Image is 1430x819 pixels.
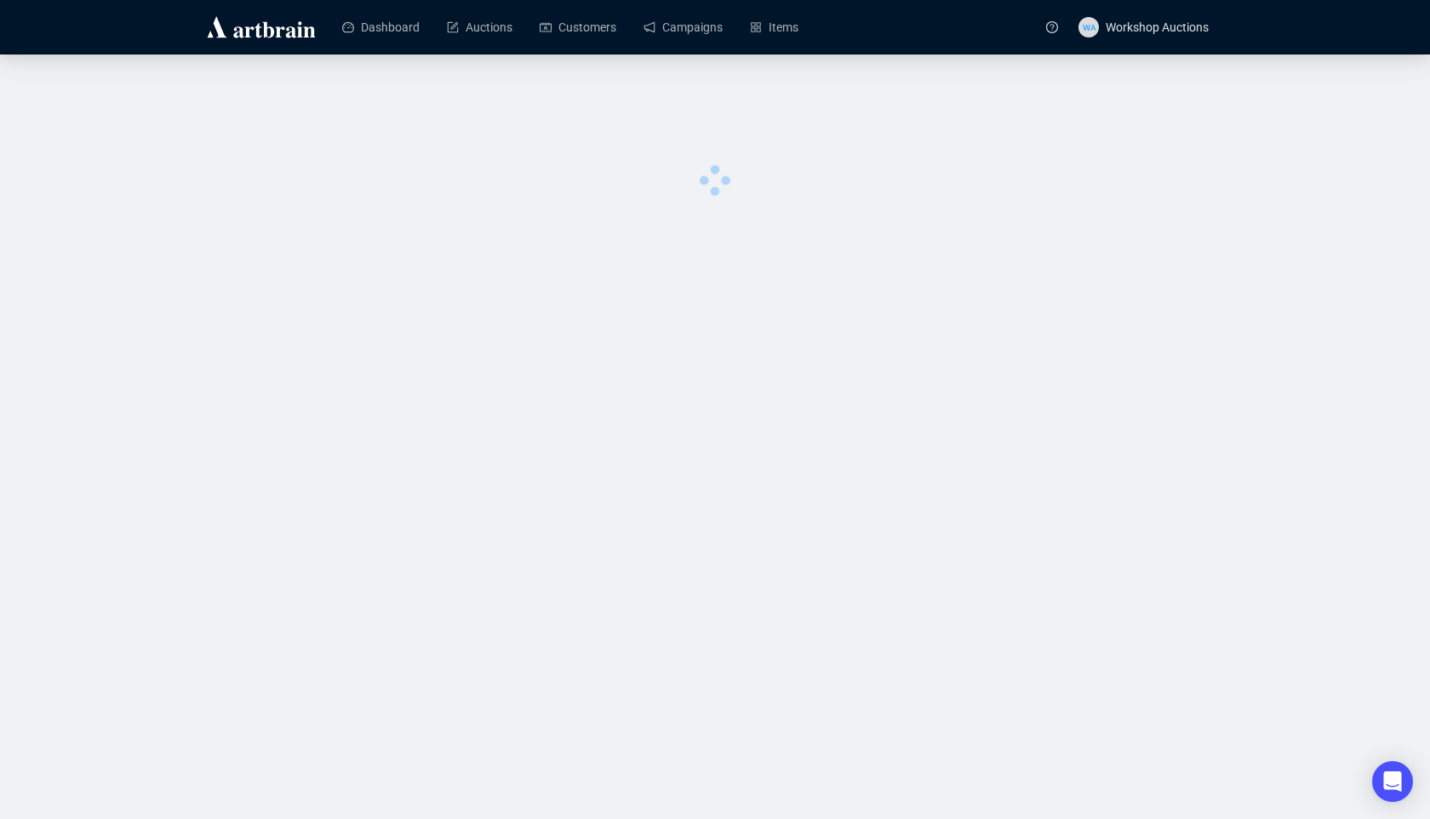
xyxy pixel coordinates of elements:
[342,5,420,49] a: Dashboard
[750,5,798,49] a: Items
[447,5,512,49] a: Auctions
[1082,20,1095,33] span: WA
[204,14,318,41] img: logo
[1106,20,1209,34] span: Workshop Auctions
[1372,761,1413,802] div: Open Intercom Messenger
[540,5,616,49] a: Customers
[643,5,723,49] a: Campaigns
[1046,21,1058,33] span: question-circle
